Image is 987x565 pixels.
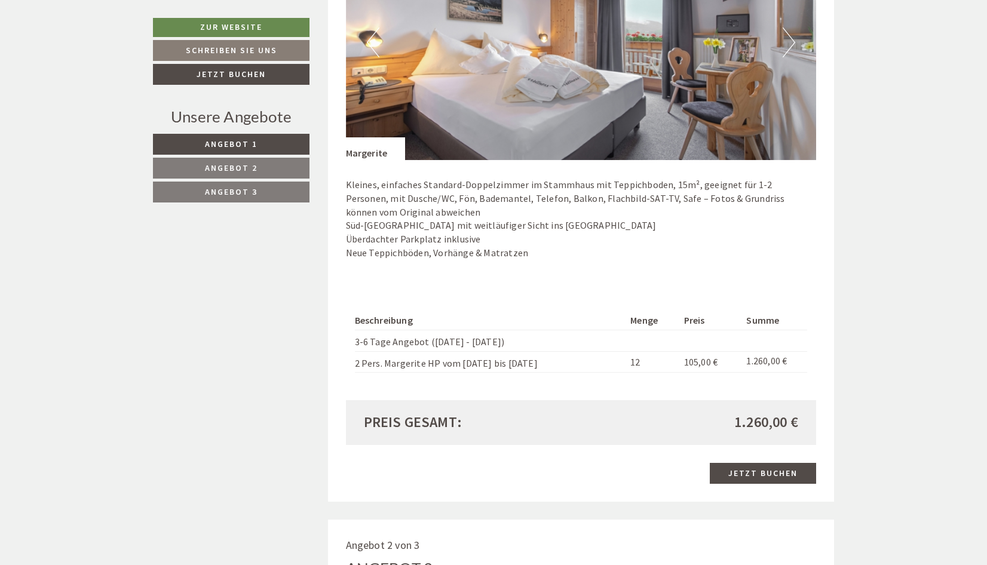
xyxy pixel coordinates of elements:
[19,59,189,67] small: 09:56
[153,40,309,61] a: Schreiben Sie uns
[399,315,471,336] button: Senden
[213,10,257,30] div: [DATE]
[734,412,798,432] span: 1.260,00 €
[153,106,309,128] div: Unsere Angebote
[355,311,626,330] th: Beschreibung
[153,64,309,85] a: Jetzt buchen
[710,463,816,484] a: Jetzt buchen
[626,311,679,330] th: Menge
[684,356,718,368] span: 105,00 €
[346,538,420,552] span: Angebot 2 von 3
[367,27,379,57] button: Previous
[355,412,581,432] div: Preis gesamt:
[346,137,406,160] div: Margerite
[19,35,189,45] div: [GEOGRAPHIC_DATA]
[783,27,795,57] button: Next
[10,33,195,69] div: Guten Tag, wie können wir Ihnen helfen?
[153,18,309,37] a: Zur Website
[355,351,626,373] td: 2 Pers. Margerite HP vom [DATE] bis [DATE]
[741,351,807,373] td: 1.260,00 €
[355,330,626,351] td: 3-6 Tage Angebot ([DATE] - [DATE])
[205,186,258,197] span: Angebot 3
[626,351,679,373] td: 12
[205,162,258,173] span: Angebot 2
[741,311,807,330] th: Summe
[205,139,258,149] span: Angebot 1
[679,311,742,330] th: Preis
[346,178,817,260] p: Kleines, einfaches Standard-Doppelzimmer im Stammhaus mit Teppichboden, 15m², geeignet für 1-2 Pe...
